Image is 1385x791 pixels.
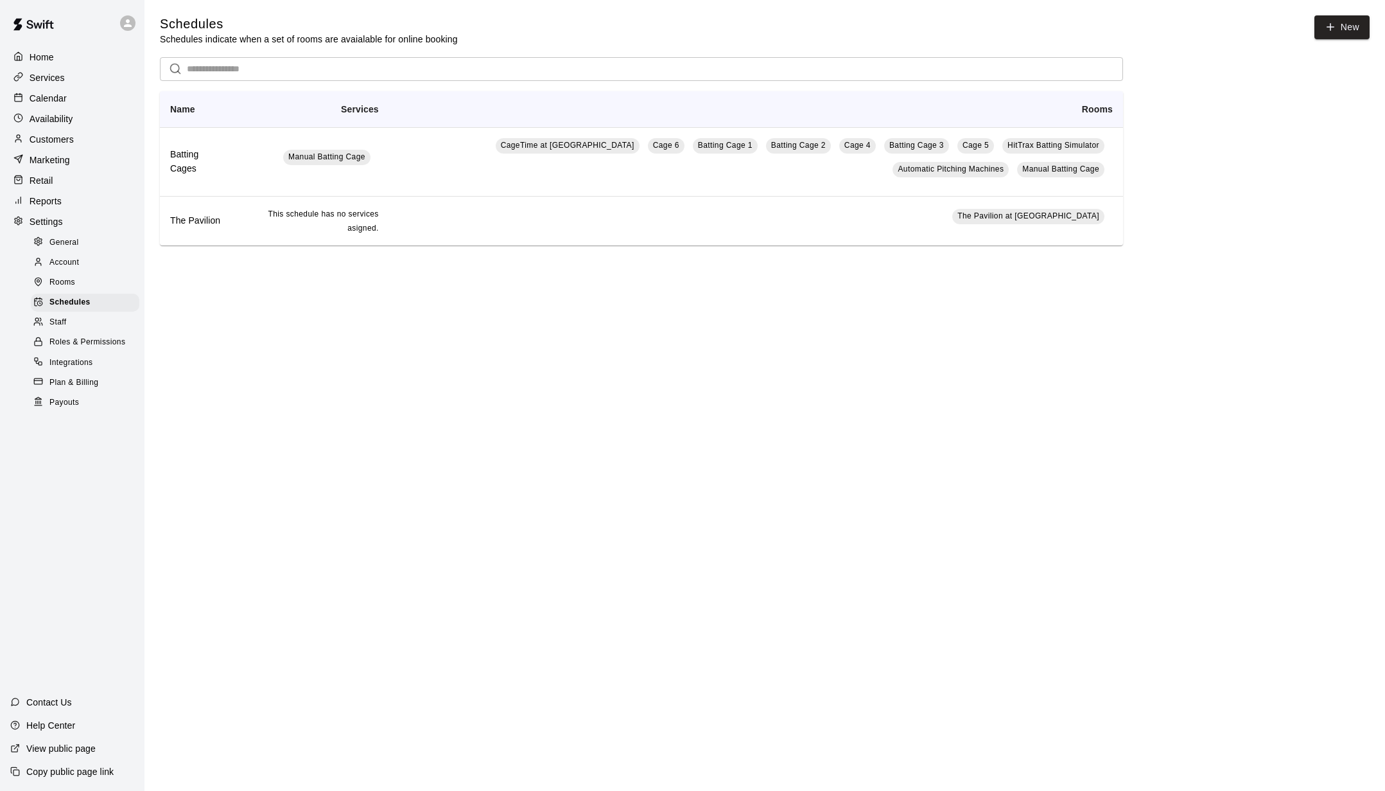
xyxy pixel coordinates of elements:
a: Manual Batting Cage [1017,162,1104,177]
span: Batting Cage 3 [889,141,944,150]
p: Calendar [30,92,67,105]
table: simple table [160,91,1123,245]
span: CageTime at [GEOGRAPHIC_DATA] [501,141,634,150]
span: Payouts [49,396,79,409]
a: Cage 4 [839,138,876,154]
a: Integrations [31,353,144,373]
a: Services [10,68,134,87]
a: Availability [10,109,134,129]
p: Contact Us [26,696,72,709]
a: New [1314,15,1370,39]
span: HitTrax Batting Simulator [1007,141,1099,150]
div: Integrations [31,354,139,372]
span: Automatic Pitching Machines [898,164,1004,173]
span: This schedule has no services asigned. [268,209,378,233]
a: Automatic Pitching Machines [893,162,1009,177]
span: General [49,236,79,249]
span: Plan & Billing [49,377,98,389]
a: Payouts [31,393,144,413]
div: Roles & Permissions [31,333,139,351]
a: Settings [10,212,134,231]
div: Payouts [31,394,139,412]
a: Batting Cage 2 [766,138,831,154]
a: Retail [10,171,134,190]
span: Cage 4 [844,141,871,150]
a: Schedules [31,293,144,313]
p: Settings [30,215,63,228]
a: Plan & Billing [31,373,144,393]
a: Cage 6 [648,138,684,154]
a: Manual Batting Cage [283,150,370,165]
a: Roles & Permissions [31,333,144,353]
span: Rooms [49,276,75,289]
h6: The Pavilion [170,214,223,228]
span: Account [49,256,79,269]
p: Services [30,71,65,84]
a: CageTime at [GEOGRAPHIC_DATA] [496,138,640,154]
div: Schedules [31,294,139,312]
span: Manual Batting Cage [288,152,365,161]
span: Roles & Permissions [49,336,125,349]
div: Rooms [31,274,139,292]
span: Schedules [49,296,91,309]
div: Account [31,254,139,272]
p: Customers [30,133,74,146]
a: Marketing [10,150,134,170]
a: Batting Cage 3 [884,138,949,154]
a: General [31,233,144,253]
b: Name [170,104,195,114]
div: General [31,234,139,252]
p: Home [30,51,54,64]
span: Cage 6 [653,141,679,150]
span: Batting Cage 1 [698,141,753,150]
b: Services [341,104,379,114]
div: Plan & Billing [31,374,139,392]
p: Schedules indicate when a set of rooms are avaialable for online booking [160,33,458,46]
a: Home [10,48,134,67]
div: Staff [31,314,139,332]
p: Help Center [26,719,75,732]
span: Cage 5 [963,141,989,150]
a: The Pavilion at [GEOGRAPHIC_DATA] [952,209,1104,224]
a: Staff [31,313,144,333]
p: Availability [30,112,73,125]
p: Copy public page link [26,765,114,778]
a: Reports [10,191,134,211]
span: Batting Cage 2 [771,141,826,150]
b: Rooms [1082,104,1113,114]
h5: Schedules [160,15,458,33]
a: Customers [10,130,134,149]
a: Calendar [10,89,134,108]
a: Batting Cage 1 [693,138,758,154]
a: Account [31,253,144,272]
p: Marketing [30,154,70,166]
h6: Batting Cages [170,148,223,176]
a: HitTrax Batting Simulator [1002,138,1104,154]
p: View public page [26,742,96,755]
a: Cage 5 [957,138,994,154]
span: The Pavilion at [GEOGRAPHIC_DATA] [957,211,1099,220]
span: Integrations [49,357,93,369]
p: Retail [30,174,53,187]
span: Manual Batting Cage [1022,164,1099,173]
span: Staff [49,316,66,329]
a: Rooms [31,273,144,293]
p: Reports [30,195,62,208]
